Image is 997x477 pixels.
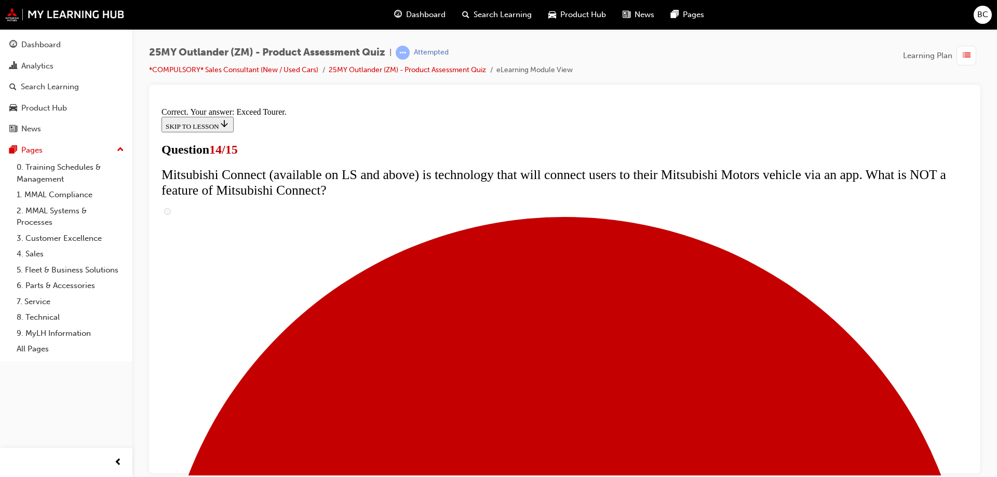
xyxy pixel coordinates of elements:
span: guage-icon [394,8,402,21]
div: Analytics [21,60,53,72]
span: guage-icon [9,40,17,50]
span: Search Learning [474,9,532,21]
span: search-icon [462,8,469,21]
span: News [635,9,654,21]
a: *COMPULSORY* Sales Consultant (New / Used Cars) [149,65,318,74]
button: Learning Plan [903,46,980,65]
span: SKIP TO LESSON [8,19,72,27]
a: pages-iconPages [663,4,712,25]
a: 7. Service [12,294,128,310]
li: eLearning Module View [496,64,573,76]
div: Product Hub [21,102,67,114]
a: guage-iconDashboard [386,4,454,25]
button: BC [974,6,992,24]
span: car-icon [9,104,17,113]
div: Attempted [414,48,449,58]
span: chart-icon [9,62,17,71]
span: prev-icon [114,456,122,469]
img: mmal [5,8,125,21]
a: Product Hub [4,99,128,118]
span: search-icon [9,83,17,92]
span: car-icon [548,8,556,21]
span: news-icon [9,125,17,134]
div: Dashboard [21,39,61,51]
div: Search Learning [21,81,79,93]
a: Analytics [4,57,128,76]
a: 6. Parts & Accessories [12,278,128,294]
a: 2. MMAL Systems & Processes [12,203,128,230]
span: up-icon [117,143,124,157]
div: Correct. Your answer: Exceed Tourer. [4,4,811,13]
a: search-iconSearch Learning [454,4,540,25]
a: 25MY Outlander (ZM) - Product Assessment Quiz [329,65,486,74]
a: news-iconNews [614,4,663,25]
span: pages-icon [671,8,679,21]
span: BC [977,9,988,21]
span: Product Hub [560,9,606,21]
button: SKIP TO LESSON [4,13,76,29]
a: Dashboard [4,35,128,54]
span: list-icon [963,49,971,62]
span: 25MY Outlander (ZM) - Product Assessment Quiz [149,47,385,59]
span: | [389,47,392,59]
a: Search Learning [4,77,128,97]
a: News [4,119,128,139]
a: 0. Training Schedules & Management [12,159,128,187]
a: All Pages [12,341,128,357]
span: Dashboard [406,9,446,21]
a: 8. Technical [12,309,128,325]
span: news-icon [623,8,630,21]
span: pages-icon [9,146,17,155]
a: 9. MyLH Information [12,325,128,342]
div: Pages [21,144,43,156]
span: Learning Plan [903,50,952,62]
div: News [21,123,41,135]
button: Pages [4,141,128,160]
a: 5. Fleet & Business Solutions [12,262,128,278]
span: learningRecordVerb_ATTEMPT-icon [396,46,410,60]
a: car-iconProduct Hub [540,4,614,25]
a: 3. Customer Excellence [12,230,128,247]
a: 1. MMAL Compliance [12,187,128,203]
button: DashboardAnalyticsSearch LearningProduct HubNews [4,33,128,141]
span: Pages [683,9,704,21]
a: 4. Sales [12,246,128,262]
